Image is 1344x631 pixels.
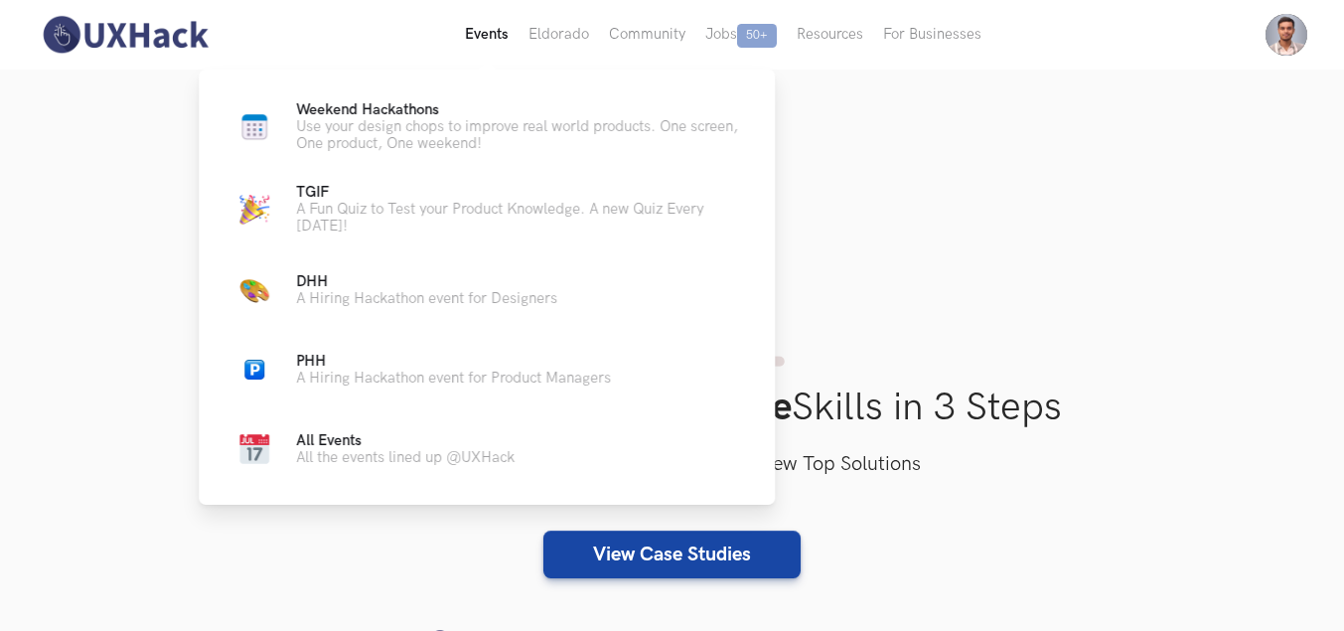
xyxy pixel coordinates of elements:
[230,346,743,394] a: ParkingPHHA Hiring Hackathon event for Product Managers
[296,449,515,466] p: All the events lined up @UXHack
[230,184,743,235] a: Party capTGIFA Fun Quiz to Test your Product Knowledge. A new Quiz Every [DATE]!
[230,425,743,473] a: CalendarAll EventsAll the events lined up @UXHack
[543,531,801,578] a: View Case Studies
[296,273,328,290] span: DHH
[296,201,743,235] p: A Fun Quiz to Test your Product Knowledge. A new Quiz Every [DATE]!
[239,275,269,305] img: Color Palette
[296,353,326,370] span: PHH
[296,370,611,387] p: A Hiring Hackathon event for Product Managers
[230,101,743,152] a: Calendar newWeekend HackathonsUse your design chops to improve real world products. One screen, O...
[37,385,1308,431] h1: Improve Your Skills in 3 Steps
[296,184,329,201] span: TGIF
[296,101,439,118] span: Weekend Hackathons
[296,290,557,307] p: A Hiring Hackathon event for Designers
[230,266,743,314] a: Color PaletteDHHA Hiring Hackathon event for Designers
[239,434,269,464] img: Calendar
[296,118,743,152] p: Use your design chops to improve real world products. One screen, One product, One weekend!
[37,449,1308,481] h3: Select a Case Study, Test your skills & View Top Solutions
[1266,14,1307,56] img: Your profile pic
[244,360,264,380] img: Parking
[239,195,269,225] img: Party cap
[737,24,777,48] span: 50+
[239,112,269,142] img: Calendar new
[37,14,214,56] img: UXHack-logo.png
[296,432,362,449] span: All Events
